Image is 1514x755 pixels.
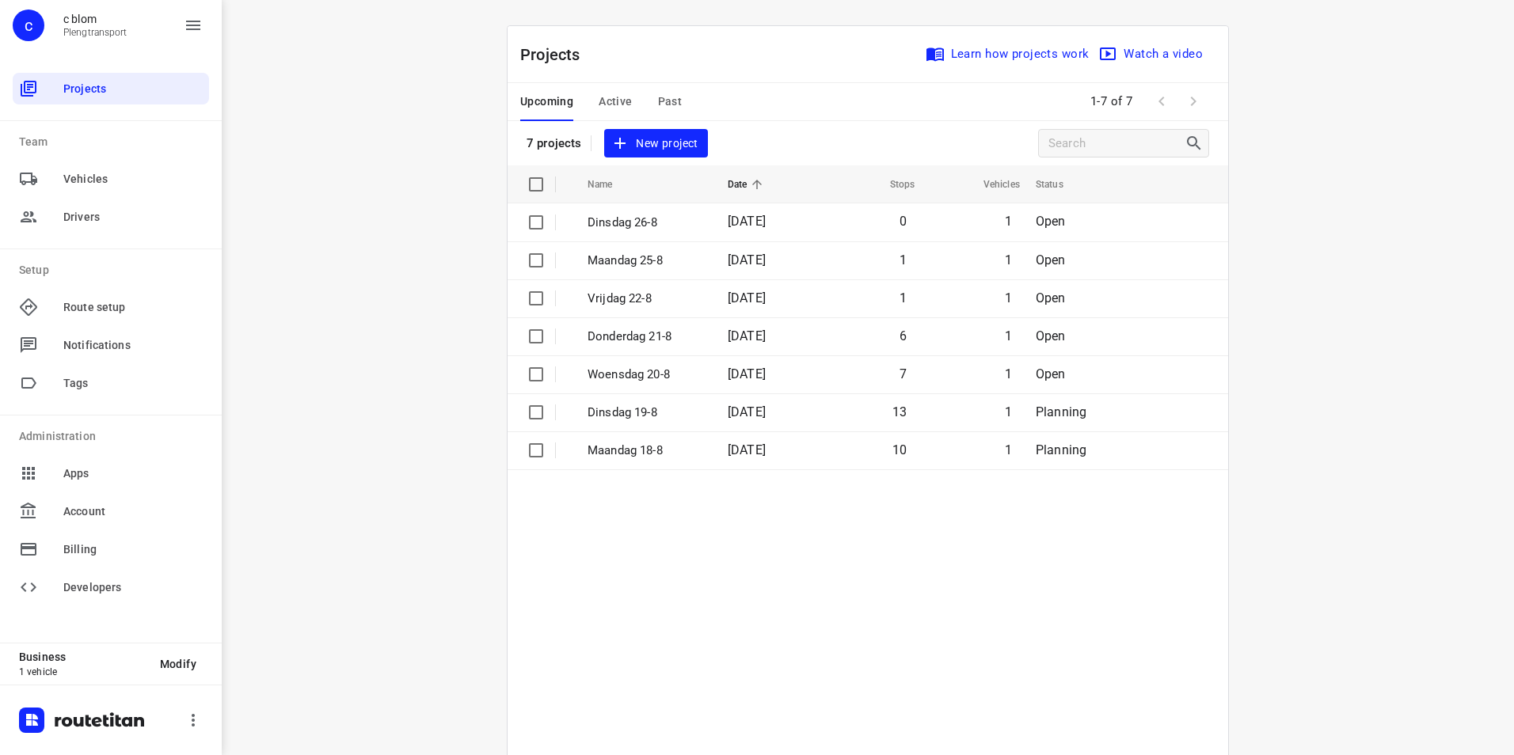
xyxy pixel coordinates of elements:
[520,43,593,66] p: Projects
[1036,366,1066,381] span: Open
[13,495,209,527] div: Account
[963,175,1020,194] span: Vehicles
[63,541,203,558] span: Billing
[588,404,704,422] p: Dinsdag 19-8
[900,366,907,381] span: 7
[1005,404,1012,419] span: 1
[63,27,127,38] p: Plengtransport
[147,650,209,678] button: Modify
[869,175,915,194] span: Stops
[1005,366,1012,381] span: 1
[13,367,209,399] div: Tags
[1036,290,1066,305] span: Open
[63,209,203,226] span: Drivers
[520,92,573,112] span: Upcoming
[63,299,203,316] span: Route setup
[13,533,209,565] div: Billing
[1185,134,1208,153] div: Search
[728,404,766,419] span: [DATE]
[63,81,203,97] span: Projects
[63,579,203,596] span: Developers
[1048,131,1185,156] input: Search projects
[19,651,147,663] p: Business
[900,252,907,267] span: 1
[13,329,209,361] div: Notifications
[63,503,203,520] span: Account
[588,328,704,346] p: Donderdag 21-8
[1036,252,1066,267] span: Open
[1005,214,1012,229] span: 1
[892,404,907,419] span: 13
[63,337,203,354] span: Notifications
[588,442,704,460] p: Maandag 18-8
[19,262,209,279] p: Setup
[1036,328,1066,343] span: Open
[1005,442,1012,457] span: 1
[892,442,907,457] span: 10
[1084,85,1139,119] span: 1-7 of 7
[728,214,766,229] span: [DATE]
[1036,442,1086,457] span: Planning
[1005,328,1012,343] span: 1
[1177,85,1209,117] span: Next Page
[63,375,203,392] span: Tags
[588,175,633,194] span: Name
[13,163,209,195] div: Vehicles
[1146,85,1177,117] span: Previous Page
[1036,214,1066,229] span: Open
[19,134,209,150] p: Team
[1005,252,1012,267] span: 1
[599,92,632,112] span: Active
[604,129,707,158] button: New project
[728,175,768,194] span: Date
[658,92,683,112] span: Past
[13,9,44,41] div: c
[63,465,203,482] span: Apps
[19,428,209,445] p: Administration
[160,658,196,670] span: Modify
[900,328,907,343] span: 6
[588,290,704,308] p: Vrijdag 22-8
[728,442,766,457] span: [DATE]
[13,291,209,323] div: Route setup
[728,366,766,381] span: [DATE]
[614,134,698,154] span: New project
[588,252,704,270] p: Maandag 25-8
[728,252,766,267] span: [DATE]
[728,328,766,343] span: [DATE]
[1036,175,1084,194] span: Status
[13,73,209,104] div: Projects
[1036,404,1086,419] span: Planning
[13,571,209,603] div: Developers
[1005,290,1012,305] span: 1
[527,136,581,150] p: 7 projects
[13,457,209,489] div: Apps
[19,666,147,677] p: 1 vehicle
[63,171,203,188] span: Vehicles
[588,214,704,232] p: Dinsdag 26-8
[728,290,766,305] span: [DATE]
[900,290,907,305] span: 1
[63,13,127,25] p: c blom
[13,201,209,233] div: Drivers
[900,214,907,229] span: 0
[588,366,704,384] p: Woensdag 20-8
